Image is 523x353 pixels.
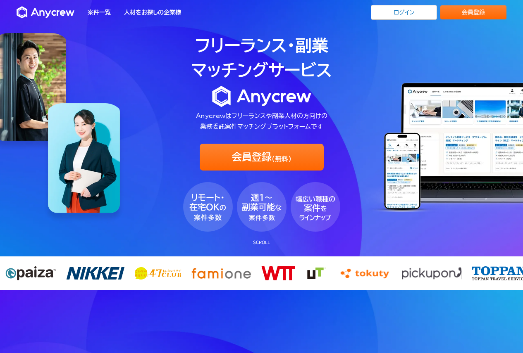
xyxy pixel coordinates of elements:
img: 47club [135,267,181,280]
img: famione [191,266,251,280]
span: 会員登録 [232,151,272,163]
p: SCROLL [251,240,272,244]
img: nikkei [66,267,125,280]
img: tokuty [338,266,392,280]
a: 人材をお探しの企業様 [124,9,181,15]
img: fv_bubble1 [183,182,233,232]
img: paiza [5,266,56,280]
img: pickupon [402,266,462,280]
img: fv_bubble3 [291,182,340,232]
img: wtt [261,266,295,280]
h1: フリーランス・副業 マッチングサービス [183,33,340,83]
img: ut [305,266,328,280]
a: ログイン [371,5,437,20]
a: 会員登録 [440,5,506,19]
p: Anycrewはフリーランスや副業人材の方向けの 業務委託案件マッチングプラットフォームです [183,111,340,133]
img: fv_bubble2 [237,182,287,232]
a: 会員登録(無料) [200,144,324,171]
img: logo [212,86,311,107]
img: Anycrew [17,6,74,19]
a: 案件一覧 [88,9,111,15]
